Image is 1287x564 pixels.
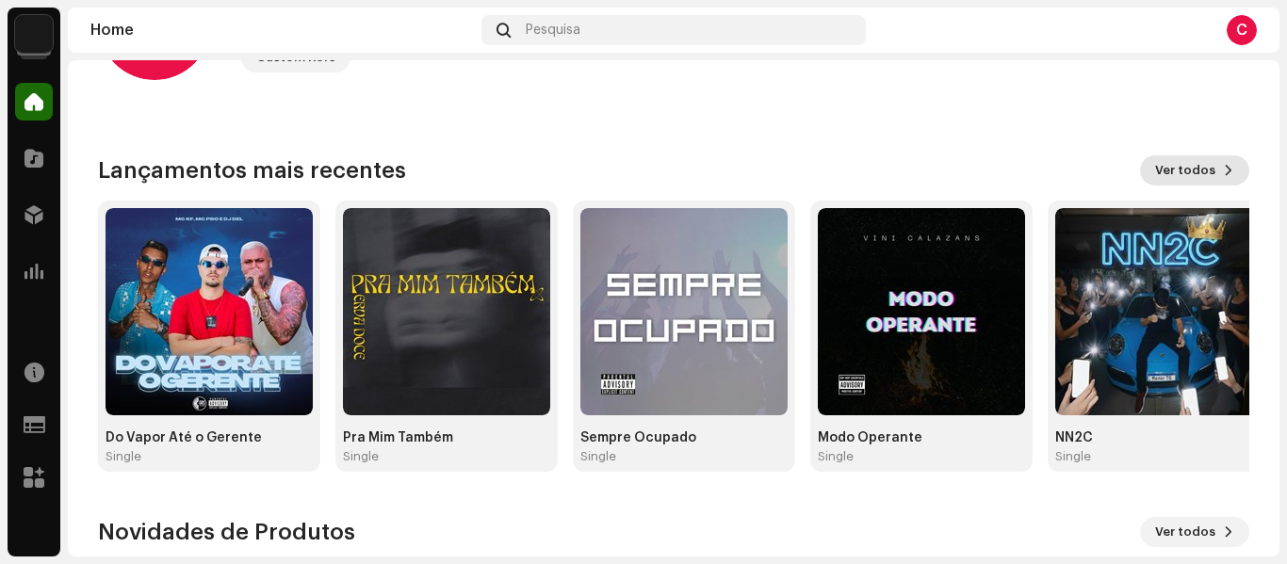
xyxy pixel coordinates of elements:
span: Ver todos [1155,513,1215,551]
div: Modo Operante [818,430,1025,445]
img: d1cd2508-8187-41a9-9259-38ec03ee8be9 [818,208,1025,415]
div: Do Vapor Até o Gerente [106,430,313,445]
button: Ver todos [1140,517,1249,547]
div: Sempre Ocupado [580,430,788,445]
h3: Lançamentos mais recentes [98,155,406,185]
div: Home [90,23,474,38]
h3: Novidades de Produtos [98,517,355,547]
img: 9e994292-466f-4e74-a32c-7f352eb21ed6 [106,208,313,415]
img: e7755eda-1daa-4b25-8062-98e10d422b3f [1055,208,1263,415]
div: Pra Mim Também [343,430,550,445]
img: 814088dc-0c0c-47d0-a1b5-6400a59851bc [343,208,550,415]
img: 18e498a2-5374-42a1-9dbb-c0b904de5d0c [580,208,788,415]
div: Single [818,449,854,464]
img: 730b9dfe-18b5-4111-b483-f30b0c182d82 [15,15,53,53]
div: Single [580,449,616,464]
div: Single [1055,449,1091,464]
div: Single [106,449,141,464]
div: Single [343,449,379,464]
span: Pesquisa [526,23,580,38]
div: NN2C [1055,430,1263,445]
div: C [1227,15,1257,45]
span: Ver todos [1155,152,1215,189]
button: Ver todos [1140,155,1249,185]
